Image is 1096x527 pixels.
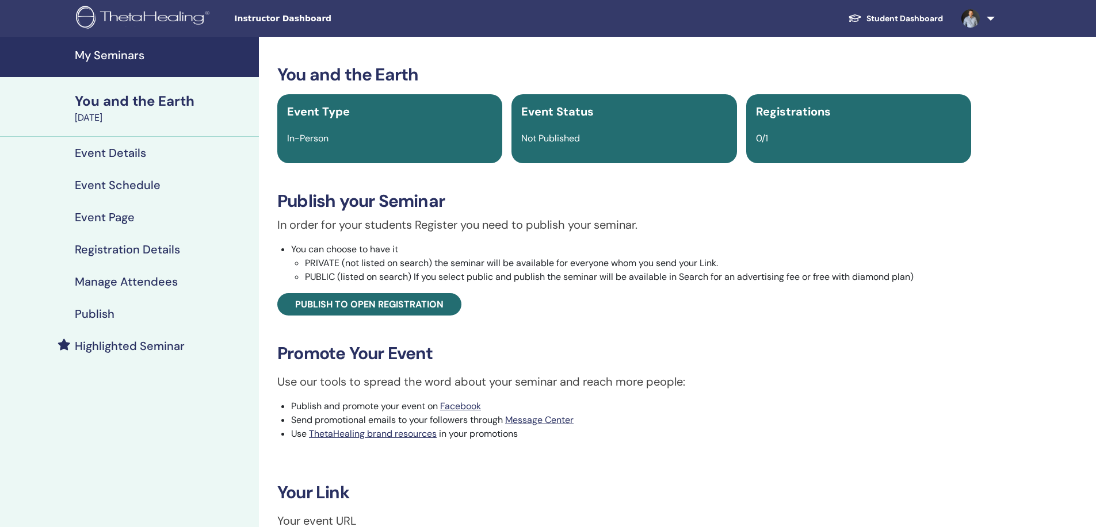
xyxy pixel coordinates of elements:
span: Publish to open registration [295,298,444,310]
h4: Event Page [75,210,135,224]
li: Publish and promote your event on [291,399,971,413]
li: Send promotional emails to your followers through [291,413,971,427]
img: default.jpg [961,9,980,28]
li: You can choose to have it [291,243,971,284]
a: Publish to open registration [277,293,461,316]
a: Message Center [505,414,574,426]
h3: Publish your Seminar [277,191,971,211]
a: You and the Earth[DATE] [68,91,259,125]
div: [DATE] [75,111,252,125]
li: PRIVATE (not listed on search) the seminar will be available for everyone whom you send your Link. [305,256,971,270]
h4: Manage Attendees [75,275,178,288]
h4: Registration Details [75,243,180,256]
span: In-Person [287,132,329,144]
span: Instructor Dashboard [234,13,407,25]
h3: You and the Earth [277,64,971,85]
span: Not Published [521,132,580,144]
h4: My Seminars [75,48,252,62]
h3: Your Link [277,482,971,503]
h4: Publish [75,307,114,321]
li: PUBLIC (listed on search) If you select public and publish the seminar will be available in Searc... [305,270,971,284]
h4: Event Schedule [75,178,161,192]
p: Use our tools to spread the word about your seminar and reach more people: [277,373,971,390]
p: In order for your students Register you need to publish your seminar. [277,216,971,233]
div: You and the Earth [75,91,252,111]
a: Facebook [440,400,481,412]
span: Registrations [756,104,831,119]
li: Use in your promotions [291,427,971,441]
h4: Event Details [75,146,146,160]
h4: Highlighted Seminar [75,339,185,353]
span: Event Status [521,104,594,119]
img: graduation-cap-white.svg [848,13,862,23]
h3: Promote Your Event [277,343,971,364]
img: logo.png [76,6,213,32]
a: Student Dashboard [839,8,952,29]
a: ThetaHealing brand resources [309,428,437,440]
span: 0/1 [756,132,768,144]
span: Event Type [287,104,350,119]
